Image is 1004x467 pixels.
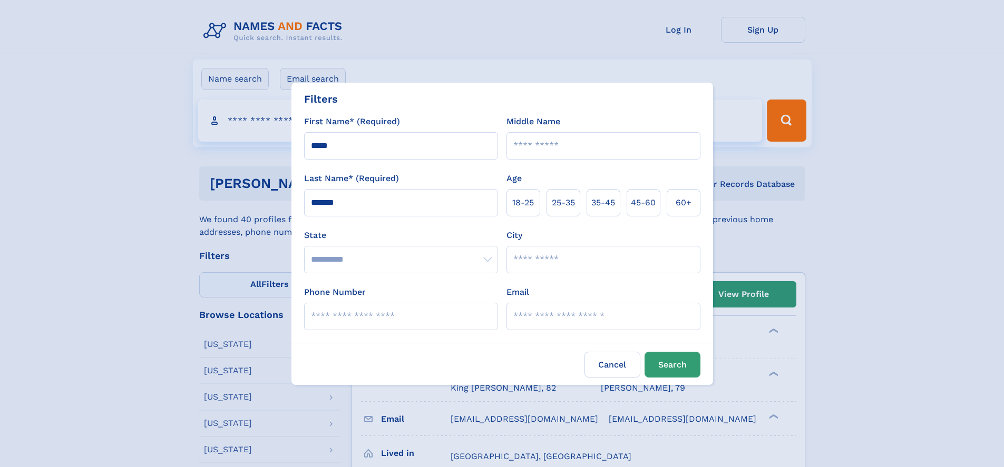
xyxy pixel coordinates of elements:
span: 18‑25 [512,196,534,209]
span: 60+ [676,196,691,209]
label: Cancel [584,352,640,377]
label: Middle Name [506,115,560,128]
label: Last Name* (Required) [304,172,399,185]
span: 25‑35 [552,196,575,209]
label: City [506,229,522,242]
label: State [304,229,498,242]
label: Age [506,172,522,185]
label: First Name* (Required) [304,115,400,128]
label: Email [506,286,529,299]
button: Search [645,352,700,377]
div: Filters [304,91,338,107]
label: Phone Number [304,286,366,299]
span: 35‑45 [591,196,615,209]
span: 45‑60 [631,196,656,209]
